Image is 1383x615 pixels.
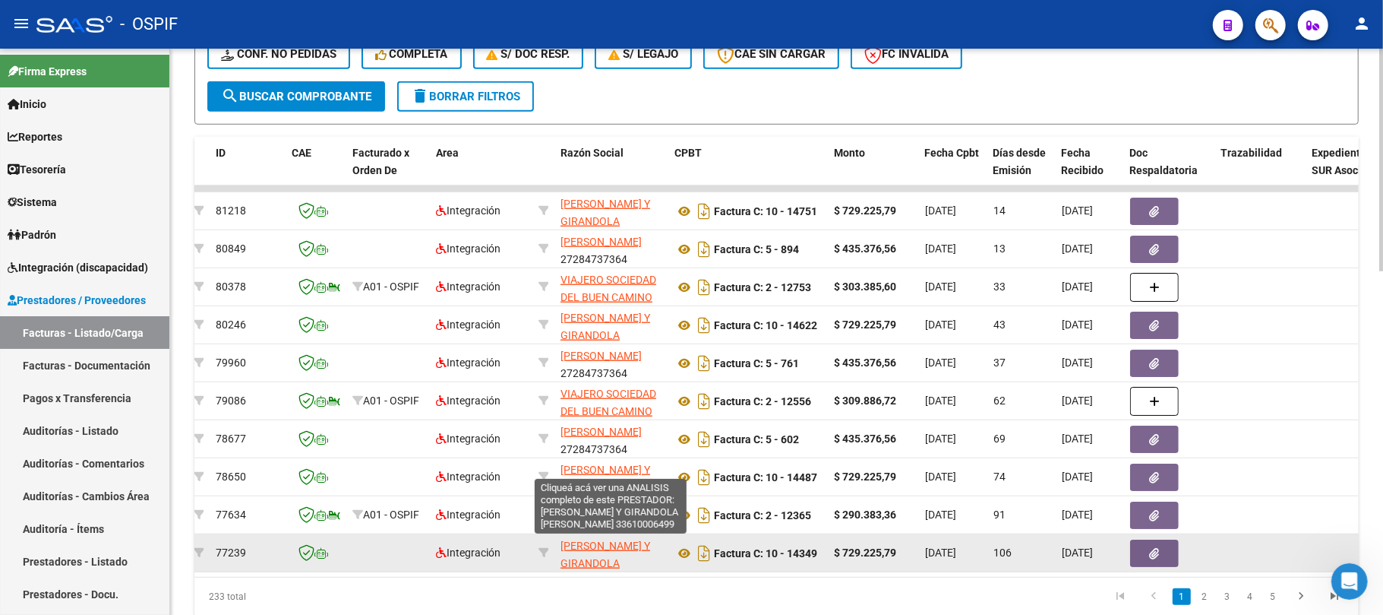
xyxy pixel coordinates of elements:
[363,281,419,293] span: A01 - OSPIF
[436,357,500,369] span: Integración
[925,395,956,407] span: [DATE]
[714,357,799,369] strong: Factura C: 5 - 761
[292,147,311,159] span: CAE
[1062,281,1093,293] span: [DATE]
[216,547,246,559] span: 77239
[560,461,662,493] div: 33610006499
[993,204,1006,217] span: 14
[560,499,662,531] div: 30714136905
[560,388,656,435] span: VIAJERO SOCIEDAD DEL BUEN CAMINO S.A.
[1261,584,1284,610] li: page 5
[694,275,714,300] i: Descargar documento
[560,274,656,321] span: VIAJERO SOCIEDAD DEL BUEN CAMINO S.A.
[1062,471,1093,483] span: [DATE]
[993,357,1006,369] span: 37
[8,227,56,243] span: Padrón
[1062,433,1093,445] span: [DATE]
[1056,137,1124,204] datatable-header-cell: Fecha Recibido
[834,204,896,217] strong: $ 729.225,79
[694,389,714,414] i: Descargar documento
[595,39,692,69] button: S/ legajo
[714,243,799,255] strong: Factura C: 5 - 894
[1239,584,1261,610] li: page 4
[1312,147,1380,176] span: Expediente SUR Asociado
[608,47,678,61] span: S/ legajo
[216,147,226,159] span: ID
[1287,588,1315,605] a: go to next page
[1173,588,1191,605] a: 1
[714,471,817,483] strong: Factura C: 10 - 14487
[714,509,811,521] strong: Factura C: 2 - 12365
[925,509,956,521] span: [DATE]
[1139,588,1168,605] a: go to previous page
[436,281,500,293] span: Integración
[560,312,650,376] span: [PERSON_NAME] Y GIRANDOLA [PERSON_NAME] S.H.
[834,433,896,445] strong: $ 435.376,56
[668,137,828,204] datatable-header-cell: CPBT
[674,147,702,159] span: CPBT
[717,47,826,61] span: CAE SIN CARGAR
[430,137,532,204] datatable-header-cell: Area
[694,541,714,566] i: Descargar documento
[207,81,385,112] button: Buscar Comprobante
[851,39,962,69] button: FC Inválida
[1215,137,1306,204] datatable-header-cell: Trazabilidad
[1320,588,1349,605] a: go to last page
[1124,137,1215,204] datatable-header-cell: Doc Respaldatoria
[828,137,919,204] datatable-header-cell: Monto
[1353,14,1371,33] mat-icon: person
[436,509,500,521] span: Integración
[8,161,66,178] span: Tesorería
[1193,584,1216,610] li: page 2
[1195,588,1214,605] a: 2
[560,195,662,227] div: 33610006499
[560,147,624,159] span: Razón Social
[925,357,956,369] span: [DATE]
[1241,588,1259,605] a: 4
[436,204,500,217] span: Integración
[925,319,956,331] span: [DATE]
[925,243,956,255] span: [DATE]
[925,471,956,483] span: [DATE]
[834,281,896,293] strong: $ 303.385,60
[834,357,896,369] strong: $ 435.376,56
[1218,588,1236,605] a: 3
[1264,588,1282,605] a: 5
[714,205,817,217] strong: Factura C: 10 - 14751
[1216,584,1239,610] li: page 3
[1106,588,1135,605] a: go to first page
[8,194,57,211] span: Sistema
[436,147,459,159] span: Area
[221,47,336,61] span: Conf. no pedidas
[993,395,1006,407] span: 62
[436,547,500,559] span: Integración
[925,204,956,217] span: [DATE]
[560,198,650,262] span: [PERSON_NAME] Y GIRANDOLA [PERSON_NAME] S.H.
[993,509,1006,521] span: 91
[694,503,714,528] i: Descargar documento
[560,309,662,341] div: 33610006499
[919,137,987,204] datatable-header-cell: Fecha Cpbt
[925,547,956,559] span: [DATE]
[834,509,896,521] strong: $ 290.383,36
[694,427,714,452] i: Descargar documento
[8,63,87,80] span: Firma Express
[993,471,1006,483] span: 74
[8,96,46,113] span: Inicio
[694,237,714,262] i: Descargar documento
[560,233,662,265] div: 27284737364
[834,395,896,407] strong: $ 309.886,72
[346,137,430,204] datatable-header-cell: Facturado x Orden De
[834,319,896,331] strong: $ 729.225,79
[473,39,584,69] button: S/ Doc Resp.
[352,147,409,176] span: Facturado x Orden De
[221,87,239,105] mat-icon: search
[993,319,1006,331] span: 43
[1221,147,1283,159] span: Trazabilidad
[363,509,419,521] span: A01 - OSPIF
[834,147,865,159] span: Monto
[8,128,62,145] span: Reportes
[362,39,462,69] button: Completa
[216,471,246,483] span: 78650
[1170,584,1193,610] li: page 1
